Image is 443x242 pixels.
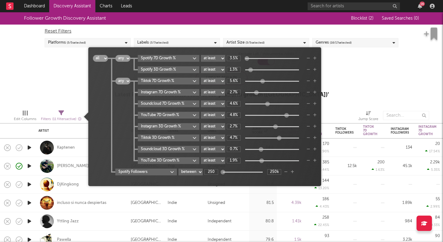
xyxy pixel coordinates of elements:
[330,39,352,46] span: ( 16 / 17 selected)
[57,182,79,187] a: DjKingkong
[323,142,329,146] div: 170
[322,160,329,164] div: 385
[141,112,193,118] div: YouTube 7D Growth %
[141,90,193,95] div: Instagram 7D Growth %
[208,199,225,207] div: Unsigned
[150,39,169,46] span: ( 3 / 7 selected)
[314,149,329,153] div: 10.90 %
[316,39,352,46] div: Genres
[41,115,82,123] div: Filters
[418,125,437,136] div: Instagram 7D Growth
[377,160,385,164] div: 200
[57,145,75,150] a: Kaptenen
[316,205,329,209] div: 4.43 %
[391,199,412,207] div: 1.89k
[57,200,106,206] a: incluso si nunca despiertas
[280,199,301,207] div: 4.39k
[325,234,329,238] div: 93
[420,2,425,6] div: 16
[426,205,440,209] div: 2.99 %
[141,146,193,152] div: Soundcloud 3D Growth %
[322,179,329,183] div: 144
[430,160,440,164] div: 2.29k
[141,124,193,129] div: Instagram 3D Growth %
[141,78,193,84] div: Tiktok 7D Growth %
[427,223,440,227] div: 9.33 %
[141,158,193,163] div: YouTube 3D Growth %
[308,2,400,10] input: Search for artists
[141,101,193,107] div: Soundcloud 7D Growth %
[280,218,301,225] div: 1.41k
[252,199,274,207] div: 81.5
[435,142,440,146] div: 20
[363,125,377,136] div: Tiktok 7D Growth
[226,39,265,46] div: Artist Size
[316,168,329,172] div: 5.44 %
[41,108,82,126] div: Filters(11 filters active)
[382,16,419,21] span: Saved Searches
[45,28,398,35] div: Reset Filters
[245,39,265,46] span: ( 5 / 5 selected)
[351,16,373,21] span: Blocklist
[38,129,122,133] div: Artist
[380,16,419,21] button: Saved Searches (0)
[427,168,440,172] div: 5.35 %
[425,149,440,153] div: 17.54 %
[137,39,169,46] div: Labels
[391,218,412,225] div: 984
[131,218,162,225] div: [GEOGRAPHIC_DATA]
[322,216,329,220] div: 258
[436,197,440,201] div: 55
[14,108,36,126] div: Edit Columns
[369,16,373,21] span: ( 2 )
[391,144,412,151] div: 134
[14,115,36,123] div: Edit Columns
[118,169,170,175] div: Spotify Followers
[372,168,385,172] div: 1.63 %
[358,115,378,123] div: Jump Score
[435,234,440,238] div: 90
[67,39,86,46] span: ( 5 / 5 selected)
[335,127,354,135] div: Tiktok Followers
[141,135,193,141] div: Tiktok 3D Growth %
[131,199,162,207] div: [GEOGRAPHIC_DATA]
[141,56,193,61] div: Spotify 7D Growth %
[391,127,409,135] div: Instagram Followers
[335,162,357,170] div: 12.5k
[383,111,429,120] input: Search...
[414,16,419,21] span: ( 0 )
[314,186,329,190] div: 13.20 %
[358,108,378,126] div: Jump Score
[252,218,274,225] div: 80.8
[57,219,79,224] a: Yttling Jazz
[52,118,76,121] span: ( 11 filters active)
[322,197,329,201] div: 186
[24,15,106,22] div: Follower Growth Discovery Assistant
[391,162,412,170] div: 45.1k
[435,216,440,220] div: 84
[208,218,231,225] div: Independent
[141,67,193,72] div: Spotify 3D Growth %
[314,223,329,227] div: 22.45 %
[168,199,177,207] div: Indie
[57,163,89,169] a: [PERSON_NAME]
[418,4,422,9] button: 16
[48,39,86,46] div: Platforms
[168,218,177,225] div: Indie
